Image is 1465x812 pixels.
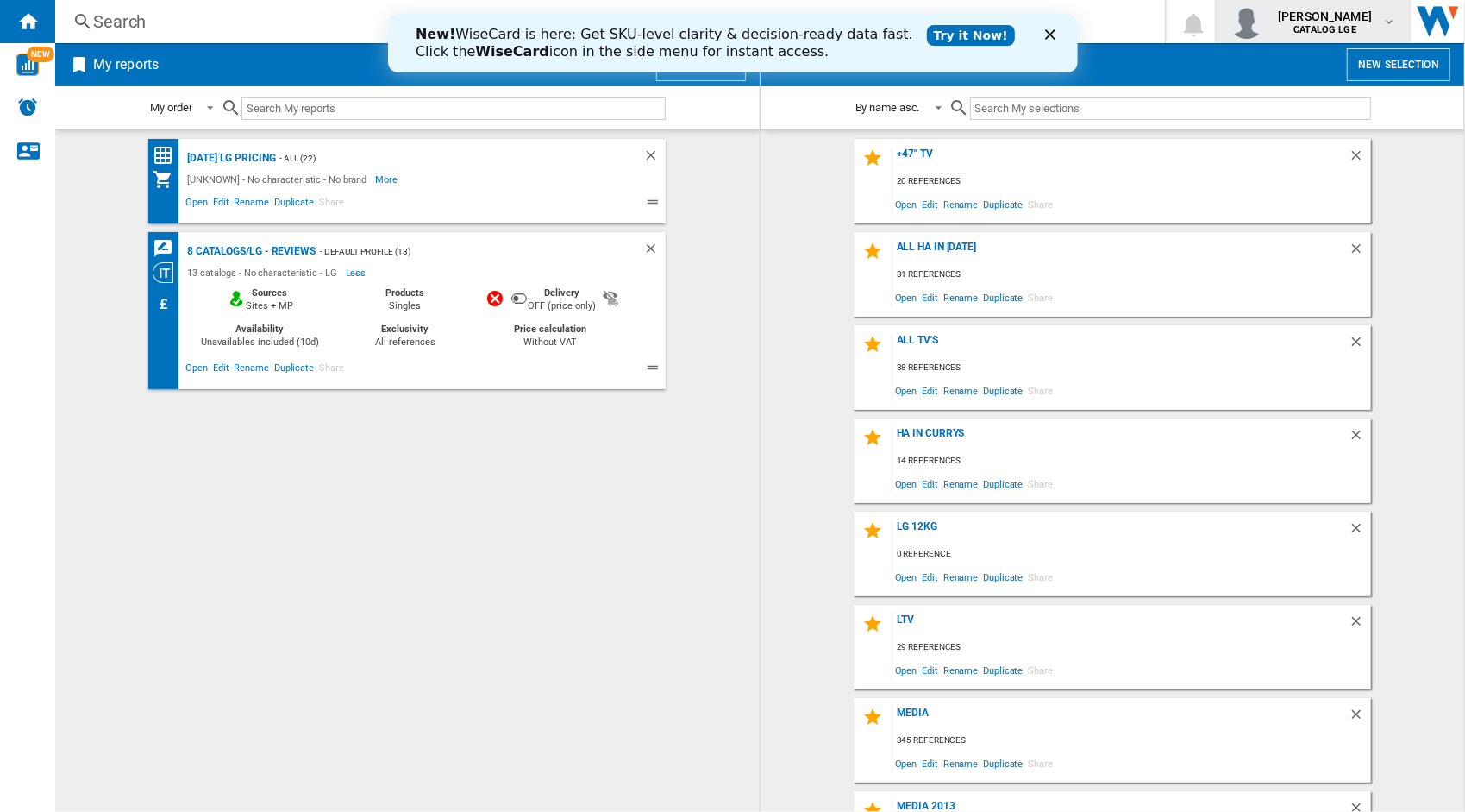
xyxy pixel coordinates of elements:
[1349,427,1371,450] div: Delete
[210,194,232,215] span: Edit
[1025,658,1055,682] span: Share
[487,291,503,306] img: delivery-include-not-bg-18x18.png
[373,322,437,337] label: Exclusivity
[199,322,321,347] button: Availability Unavailables included (10d)
[272,360,316,381] span: Duplicate
[1230,4,1264,39] img: profile.jpg
[1025,379,1055,402] span: Share
[183,360,210,381] span: Open
[892,752,920,775] span: Open
[1293,24,1356,35] b: CATALOG LGE
[941,472,980,495] span: Rename
[153,238,183,260] div: REVIEWS Matrix
[892,264,1371,286] div: 31 references
[316,194,347,215] span: Share
[1349,334,1371,357] div: Delete
[1025,192,1055,216] span: Share
[1025,565,1055,589] span: Share
[527,286,598,301] label: Delivery
[241,97,666,120] input: Search My reports
[892,171,1371,192] div: 20 references
[316,241,609,262] div: - Default profile (13)
[231,194,271,215] span: Rename
[199,337,321,347] span: Unavailables included (10d)
[153,295,183,307] span: £
[980,752,1025,775] span: Duplicate
[941,286,980,309] span: Rename
[153,145,183,167] div: Price Matrix
[657,16,674,26] div: Close
[272,194,316,215] span: Duplicate
[941,565,980,589] span: Rename
[183,148,275,169] div: [DATE] LG Pricing
[276,148,610,169] div: - ALL (22)
[210,360,232,381] span: Edit
[892,637,1371,658] div: 29 references
[17,97,38,117] img: alerts-logo.svg
[892,148,1349,171] div: +47" TV
[941,752,980,775] span: Rename
[919,752,941,775] span: Edit
[385,301,424,311] span: Singles
[153,262,183,283] div: Category View
[527,301,598,311] span: OFF (price only)
[941,379,980,402] span: Rename
[514,322,586,347] button: Price calculation Without VAT
[1349,520,1371,544] div: Delete
[27,47,54,62] span: NEW
[892,286,920,309] span: Open
[511,291,527,306] img: delivery-off-bg-18x18.png
[385,286,424,301] label: Products
[1349,707,1371,730] div: Delete
[892,707,1349,730] div: MEDIA
[892,379,920,402] span: Open
[892,565,920,589] span: Open
[1349,614,1371,637] div: Delete
[150,101,191,114] div: My order
[892,192,920,216] span: Open
[1025,472,1055,495] span: Share
[970,97,1371,120] input: Search My selections
[892,520,1349,544] div: LG 12KG
[892,544,1371,565] div: 0 reference
[980,286,1025,309] span: Duplicate
[183,194,210,215] span: Open
[229,291,244,306] img: mysite-bg-18x18.png
[892,614,1349,637] div: LTV
[919,565,941,589] span: Edit
[514,337,586,347] span: Without VAT
[1025,286,1055,309] span: Share
[892,450,1371,472] div: 14 references
[199,322,321,337] label: Availability
[90,48,162,81] h2: My reports
[855,101,920,114] div: By name asc.
[919,286,941,309] span: Edit
[941,658,980,682] span: Rename
[980,472,1025,495] span: Duplicate
[527,286,598,311] button: Delivery OFF (price only)
[93,9,1120,34] div: Search
[980,658,1025,682] span: Duplicate
[1025,752,1055,775] span: Share
[16,54,39,76] img: wise-card.svg
[919,472,941,495] span: Edit
[244,286,295,301] label: Sources
[346,262,369,283] span: Less
[892,334,1349,357] div: ALL TV's
[514,322,586,337] label: Price calculation
[388,14,1078,72] iframe: Intercom live chat banner
[1347,48,1450,81] button: New selection
[1349,241,1371,264] div: Delete
[892,427,1349,450] div: HA in Currys
[892,357,1371,379] div: 38 references
[1278,8,1372,25] span: [PERSON_NAME]
[892,730,1371,752] div: 345 references
[373,322,437,347] button: Exclusivity All references
[919,379,941,402] span: Edit
[919,192,941,216] span: Edit
[980,379,1025,402] span: Duplicate
[385,286,424,311] button: Products Singles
